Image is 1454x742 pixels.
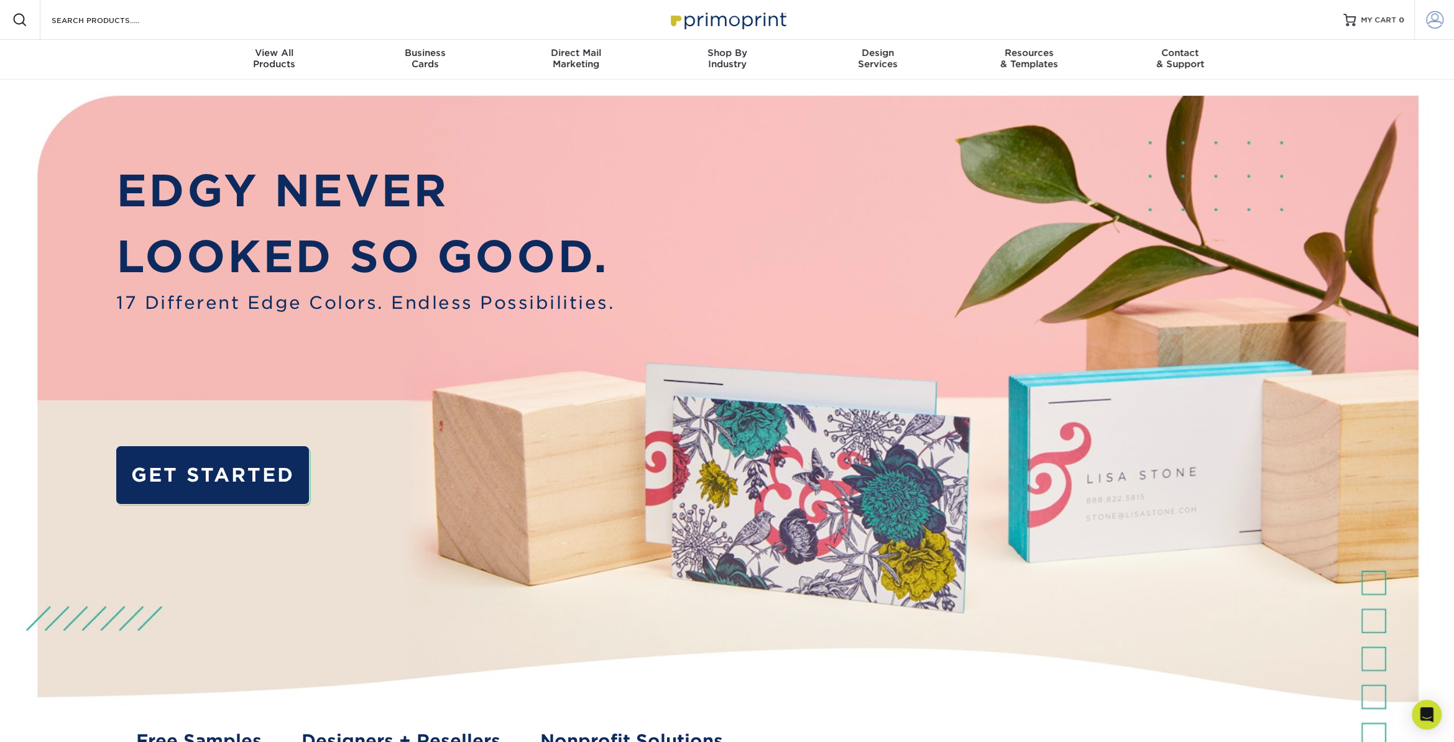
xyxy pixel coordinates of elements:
[116,158,615,224] p: EDGY NEVER
[199,47,350,58] span: View All
[1105,47,1256,70] div: & Support
[803,47,954,58] span: Design
[116,290,615,316] span: 17 Different Edge Colors. Endless Possibilities.
[349,40,500,80] a: BusinessCards
[3,704,106,738] iframe: Google Customer Reviews
[651,40,803,80] a: Shop ByIndustry
[665,6,789,33] img: Primoprint
[803,40,954,80] a: DesignServices
[116,446,309,503] a: GET STARTED
[199,47,350,70] div: Products
[954,47,1105,58] span: Resources
[954,40,1105,80] a: Resources& Templates
[1399,16,1404,24] span: 0
[50,12,172,27] input: SEARCH PRODUCTS.....
[349,47,500,58] span: Business
[500,47,651,70] div: Marketing
[1105,47,1256,58] span: Contact
[803,47,954,70] div: Services
[500,40,651,80] a: Direct MailMarketing
[651,47,803,70] div: Industry
[1105,40,1256,80] a: Contact& Support
[954,47,1105,70] div: & Templates
[349,47,500,70] div: Cards
[651,47,803,58] span: Shop By
[1361,15,1396,25] span: MY CART
[1412,700,1442,730] div: Open Intercom Messenger
[199,40,350,80] a: View AllProducts
[116,224,615,290] p: LOOKED SO GOOD.
[500,47,651,58] span: Direct Mail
